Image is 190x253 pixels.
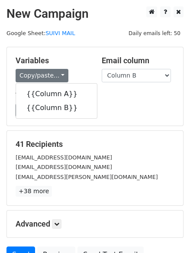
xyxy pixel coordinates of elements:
iframe: Chat Widget [147,211,190,253]
h5: Variables [16,56,89,65]
a: Copy/paste... [16,69,68,82]
h5: Advanced [16,219,174,229]
small: [EMAIL_ADDRESS][PERSON_NAME][DOMAIN_NAME] [16,174,158,180]
a: +38 more [16,186,52,197]
small: Google Sheet: [6,30,75,36]
a: Daily emails left: 50 [126,30,184,36]
small: [EMAIL_ADDRESS][DOMAIN_NAME] [16,164,112,170]
span: Daily emails left: 50 [126,29,184,38]
div: Widget de chat [147,211,190,253]
a: SUIVI MAIL [45,30,75,36]
small: [EMAIL_ADDRESS][DOMAIN_NAME] [16,154,112,161]
h2: New Campaign [6,6,184,21]
a: {{Column B}} [16,101,97,115]
h5: 41 Recipients [16,139,174,149]
h5: Email column [102,56,175,65]
a: {{Column A}} [16,87,97,101]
